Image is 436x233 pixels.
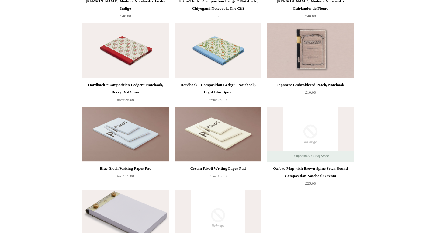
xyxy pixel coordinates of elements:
div: Blue Rivoli Writing Paper Pad [84,165,167,172]
img: Blue Rivoli Writing Paper Pad [82,107,169,162]
a: Oxford Map with Brown Spine Sewn Bound Composition Notebook Cream £25.00 [267,165,354,190]
span: from [117,175,123,178]
a: Hardback "Composition Ledger" Notebook, Berry Red Spine from£25.00 [82,81,169,106]
span: £15.00 [209,174,227,178]
img: Cream Rivoli Writing Paper Pad [175,107,261,162]
a: Hardback "Composition Ledger" Notebook, Light Blue Spine Hardback "Composition Ledger" Notebook, ... [175,23,261,78]
span: £25.00 [305,181,316,186]
img: Hardback "Composition Ledger" Notebook, Berry Red Spine [82,23,169,78]
a: Temporarily Out of Stock [267,107,354,162]
span: £10.00 [305,90,316,95]
div: Cream Rivoli Writing Paper Pad [176,165,260,172]
span: from [117,98,123,102]
a: Cream Rivoli Writing Paper Pad from£15.00 [175,165,261,190]
span: Temporarily Out of Stock [286,151,335,162]
div: Oxford Map with Brown Spine Sewn Bound Composition Notebook Cream [269,165,352,179]
span: from [209,98,216,102]
div: Hardback "Composition Ledger" Notebook, Berry Red Spine [84,81,167,96]
span: £25.00 [117,97,134,102]
a: Blue Rivoli Writing Paper Pad Blue Rivoli Writing Paper Pad [82,107,169,162]
img: Hardback "Composition Ledger" Notebook, Light Blue Spine [175,23,261,78]
div: Hardback "Composition Ledger" Notebook, Light Blue Spine [176,81,260,96]
span: £15.00 [117,174,134,178]
span: £40.00 [120,14,131,18]
span: £25.00 [209,97,227,102]
a: Blue Rivoli Writing Paper Pad from£15.00 [82,165,169,190]
a: Hardback "Composition Ledger" Notebook, Berry Red Spine Hardback "Composition Ledger" Notebook, B... [82,23,169,78]
a: Hardback "Composition Ledger" Notebook, Light Blue Spine from£25.00 [175,81,261,106]
span: from [209,175,216,178]
span: £35.00 [213,14,223,18]
span: £40.00 [305,14,316,18]
div: Japanese Embroidered Patch, Notebook [269,81,352,89]
a: Cream Rivoli Writing Paper Pad Cream Rivoli Writing Paper Pad [175,107,261,162]
a: Japanese Embroidered Patch, Notebook Japanese Embroidered Patch, Notebook [267,23,354,78]
img: no-image-2048-a2addb12_grande.gif [267,107,354,162]
a: Japanese Embroidered Patch, Notebook £10.00 [267,81,354,106]
img: Japanese Embroidered Patch, Notebook [267,23,354,78]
